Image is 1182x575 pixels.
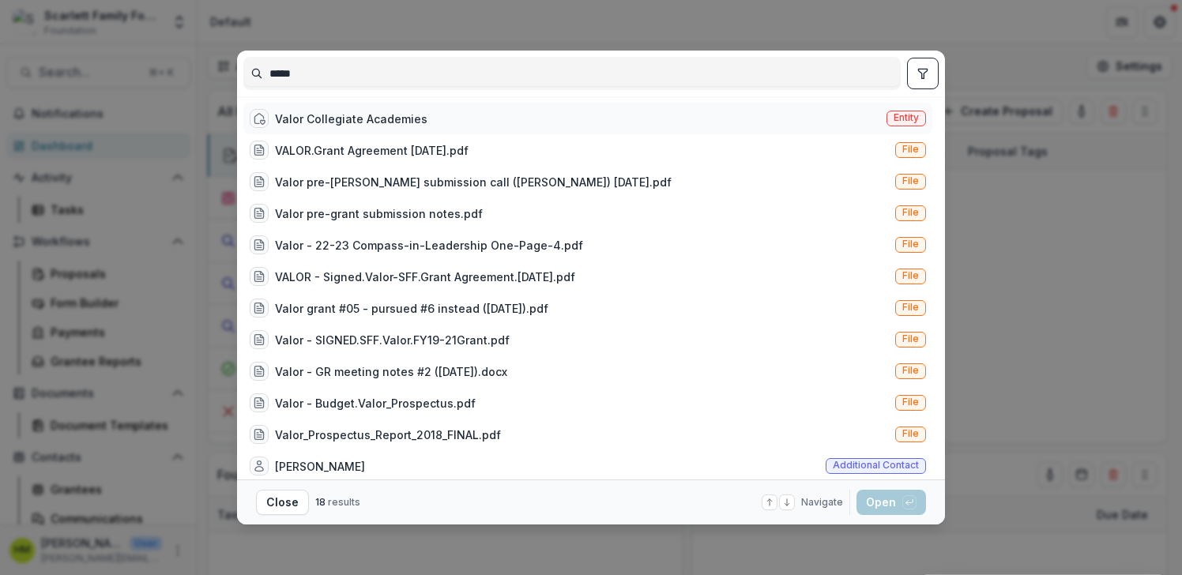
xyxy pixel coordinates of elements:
[275,458,365,475] div: [PERSON_NAME]
[256,490,309,515] button: Close
[275,395,476,412] div: Valor - Budget.Valor_Prospectus.pdf
[902,302,919,313] span: File
[275,142,469,159] div: VALOR.Grant Agreement [DATE].pdf
[894,112,919,123] span: Entity
[902,428,919,439] span: File
[902,333,919,344] span: File
[902,270,919,281] span: File
[275,111,427,127] div: Valor Collegiate Academies
[275,237,583,254] div: Valor - 22-23 Compass-in-Leadership One-Page-4.pdf
[902,239,919,250] span: File
[275,205,483,222] div: Valor pre-grant submission notes.pdf
[315,496,326,508] span: 18
[856,490,926,515] button: Open
[275,363,507,380] div: Valor - GR meeting notes #2 ([DATE]).docx
[907,58,939,89] button: toggle filters
[275,300,548,317] div: Valor grant #05 - pursued #6 instead ([DATE]).pdf
[902,365,919,376] span: File
[902,207,919,218] span: File
[275,174,672,190] div: Valor pre-[PERSON_NAME] submission call ([PERSON_NAME]) [DATE].pdf
[833,460,919,471] span: Additional contact
[902,144,919,155] span: File
[275,269,575,285] div: VALOR - Signed.Valor-SFF.Grant Agreement.[DATE].pdf
[275,427,501,443] div: Valor_Prospectus_Report_2018_FINAL.pdf
[902,396,919,408] span: File
[902,175,919,186] span: File
[801,495,843,509] span: Navigate
[328,496,360,508] span: results
[275,332,510,348] div: Valor - SIGNED.SFF.Valor.FY19-21Grant.pdf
